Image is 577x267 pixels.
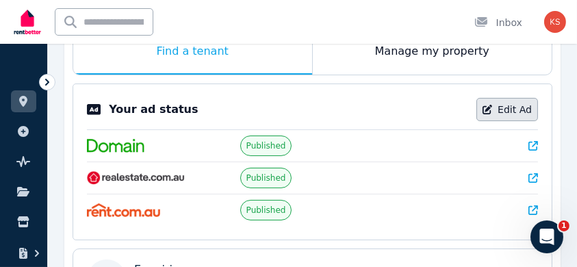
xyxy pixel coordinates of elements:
img: RealEstate.com.au [87,171,185,185]
a: Edit Ad [476,98,538,121]
div: Find a tenant [73,29,312,75]
iframe: Intercom live chat [530,220,563,253]
div: Manage my property [313,29,552,75]
span: Published [246,205,286,216]
img: Domain.com.au [87,139,144,153]
p: Your ad status [109,101,198,118]
div: Inbox [474,16,522,29]
span: 1 [559,220,569,231]
span: Published [246,140,286,151]
img: Rent.com.au [87,203,160,217]
img: Karen Seib [544,11,566,33]
img: RentBetter [11,5,44,39]
span: Published [246,173,286,183]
